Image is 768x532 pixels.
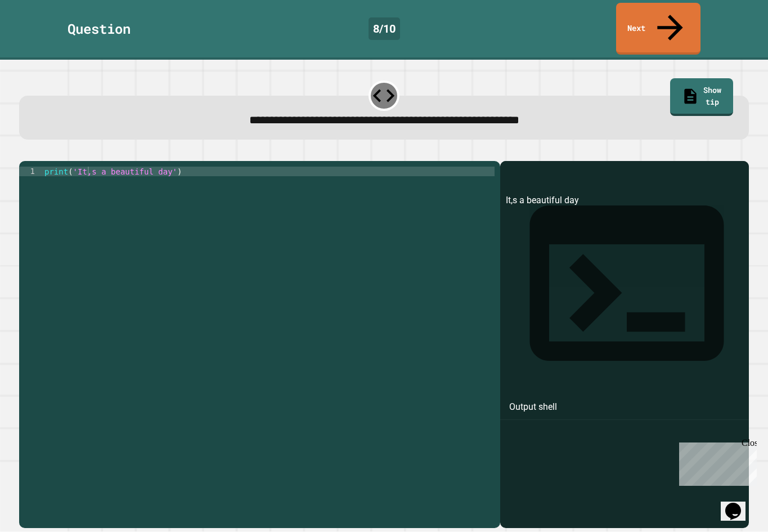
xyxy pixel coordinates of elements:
iframe: chat widget [675,438,757,486]
a: Next [616,3,700,55]
a: Show tip [670,78,733,116]
div: Chat with us now!Close [5,5,78,71]
div: 8 / 10 [369,17,400,40]
div: 1 [19,167,42,176]
iframe: chat widget [721,487,757,521]
div: Question [68,19,131,39]
div: It,s a beautiful day [506,194,743,528]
